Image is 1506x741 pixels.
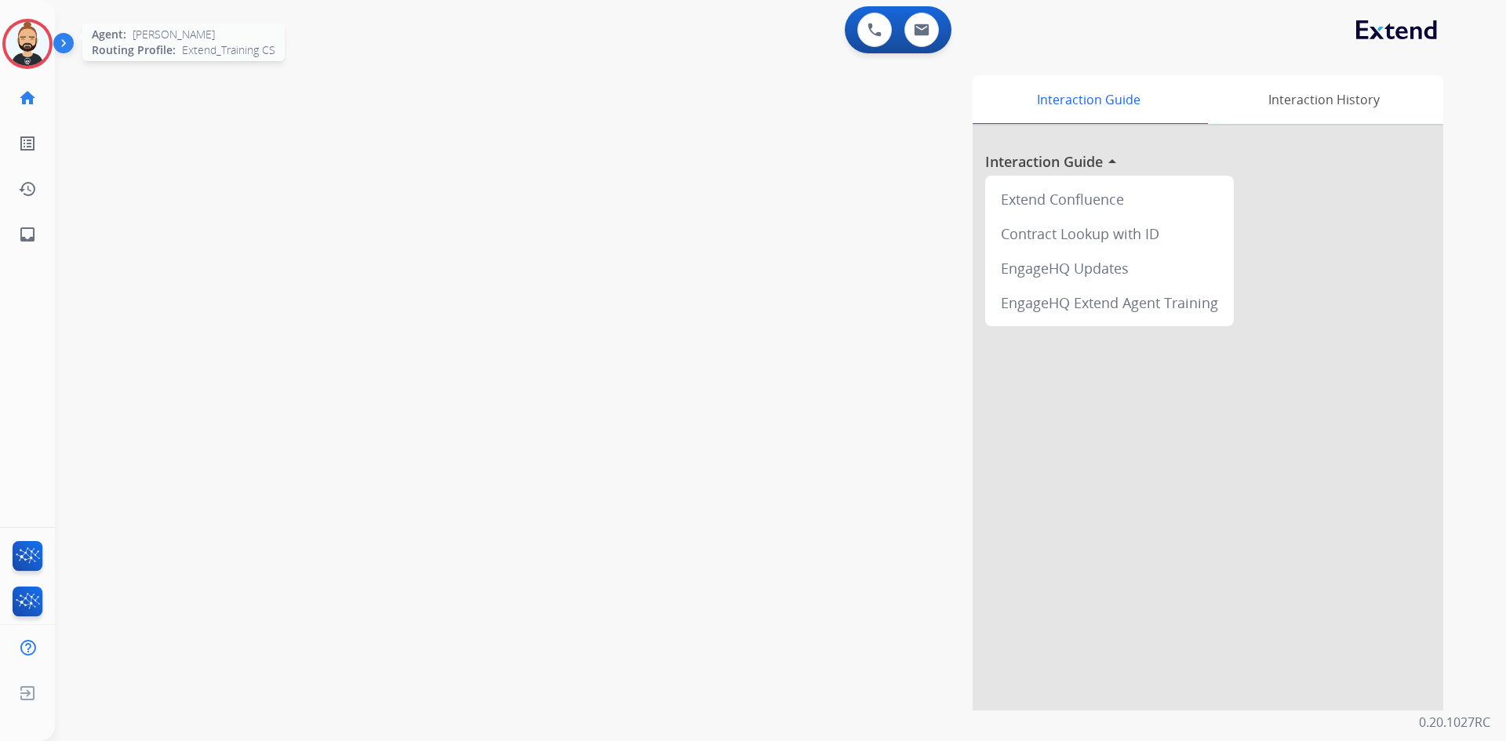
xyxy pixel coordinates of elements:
[991,182,1228,216] div: Extend Confluence
[1419,713,1490,732] p: 0.20.1027RC
[182,42,275,58] span: Extend_Training CS
[133,27,215,42] span: [PERSON_NAME]
[973,75,1204,124] div: Interaction Guide
[18,89,37,107] mat-icon: home
[5,22,49,66] img: avatar
[92,27,126,42] span: Agent:
[18,134,37,153] mat-icon: list_alt
[991,251,1228,285] div: EngageHQ Updates
[92,42,176,58] span: Routing Profile:
[991,285,1228,320] div: EngageHQ Extend Agent Training
[1204,75,1443,124] div: Interaction History
[18,180,37,198] mat-icon: history
[18,225,37,244] mat-icon: inbox
[991,216,1228,251] div: Contract Lookup with ID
